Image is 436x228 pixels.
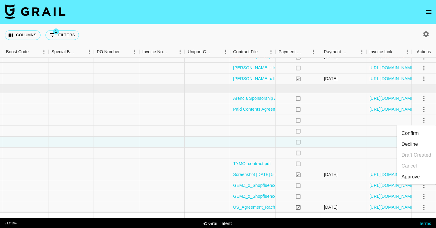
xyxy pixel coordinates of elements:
[233,76,320,82] a: [PERSON_NAME] x INNBEAUTY Project.pdf
[369,193,415,199] a: [URL][DOMAIN_NAME]
[233,161,271,167] a: TYMO_contract.pdf
[324,171,338,178] div: 9/19/2025
[167,47,176,56] button: Sort
[279,46,302,58] div: Payment Sent
[139,46,185,58] div: Invoice Notes
[233,204,321,210] a: US_Agreement_Rachelle (countersigned).pdf
[5,221,17,225] div: v 1.7.104
[397,139,436,150] li: Decline
[94,46,139,58] div: PO Number
[276,46,321,58] div: Payment Sent
[203,220,232,226] div: © Grail Talent
[392,47,401,56] button: Sort
[266,47,276,56] button: Menu
[309,47,318,56] button: Menu
[5,30,41,40] button: Select columns
[321,46,366,58] div: Payment Sent Date
[185,46,230,58] div: Uniport Contact Email
[233,46,258,58] div: Contract File
[423,6,435,18] button: open drawer
[419,63,429,73] button: select merge strategy
[417,46,431,58] div: Actions
[142,46,167,58] div: Invoice Notes
[233,182,380,188] a: GEMZ_x_Shopfluence_Sep_2025_Influencer_Agreement__Kait_Harts-1.pdf
[233,171,301,178] a: Screenshot [DATE] 5.06.12 PM.png
[233,95,348,101] a: Arencia Sponsorship Agreement - [PERSON_NAME] (1).pdf
[233,193,380,199] a: GEMZ_x_Shopfluence_Sep_2025_Influencer_Agreement_ Riya_Gohil-1.pdf
[324,76,338,82] div: 9/28/2025
[419,202,429,213] button: select merge strategy
[369,65,415,71] a: [URL][DOMAIN_NAME]
[401,173,420,181] div: Approve
[349,47,357,56] button: Sort
[324,204,338,210] div: 9/11/2025
[369,182,415,188] a: [URL][DOMAIN_NAME]
[324,46,349,58] div: Payment Sent Date
[85,47,94,56] button: Menu
[188,46,213,58] div: Uniport Contact Email
[302,47,311,56] button: Sort
[5,4,65,19] img: Grail Talent
[419,115,429,125] button: select merge strategy
[6,46,29,58] div: Boost Code
[76,47,85,56] button: Sort
[369,106,415,112] a: [URL][DOMAIN_NAME]
[419,104,429,115] button: select merge strategy
[419,191,429,202] button: select merge strategy
[366,46,412,58] div: Invoice Link
[53,28,59,34] span: 1
[369,46,392,58] div: Invoice Link
[29,47,37,56] button: Sort
[97,46,120,58] div: PO Number
[412,46,436,58] div: Actions
[419,74,429,84] button: select merge strategy
[213,47,221,56] button: Sort
[233,106,322,112] a: Paid Contents Agreement_k_hartss(25.08).pdf
[3,46,48,58] div: Boost Code
[397,128,436,139] li: Confirm
[369,204,415,210] a: [URL][DOMAIN_NAME]
[419,93,429,104] button: select merge strategy
[258,47,266,56] button: Sort
[230,46,276,58] div: Contract File
[51,46,76,58] div: Special Booking Type
[357,47,366,56] button: Menu
[419,181,429,191] button: select merge strategy
[233,65,318,71] a: [PERSON_NAME] - Influencer Contract .pdf
[419,220,431,226] a: Terms
[120,47,128,56] button: Sort
[176,47,185,56] button: Menu
[403,47,412,56] button: Menu
[369,76,415,82] a: [URL][DOMAIN_NAME]
[48,46,94,58] div: Special Booking Type
[39,47,48,56] button: Menu
[130,47,139,56] button: Menu
[369,171,415,178] a: [URL][DOMAIN_NAME]
[221,47,230,56] button: Menu
[45,30,79,40] button: Show filters
[369,95,415,101] a: [URL][DOMAIN_NAME]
